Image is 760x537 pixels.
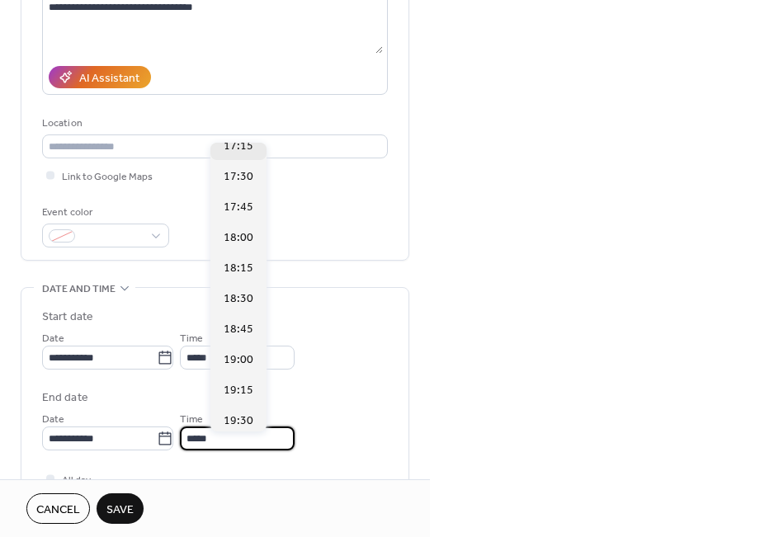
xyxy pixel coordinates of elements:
[42,280,116,298] span: Date and time
[42,411,64,428] span: Date
[79,70,139,87] div: AI Assistant
[49,66,151,88] button: AI Assistant
[42,309,93,326] div: Start date
[62,168,153,186] span: Link to Google Maps
[224,412,253,430] span: 19:30
[36,502,80,519] span: Cancel
[224,260,253,277] span: 18:15
[106,502,134,519] span: Save
[180,330,203,347] span: Time
[180,411,203,428] span: Time
[224,138,253,155] span: 17:15
[42,389,88,407] div: End date
[224,321,253,338] span: 18:45
[42,115,385,132] div: Location
[26,493,90,524] button: Cancel
[224,199,253,216] span: 17:45
[62,472,91,489] span: All day
[224,382,253,399] span: 19:15
[42,330,64,347] span: Date
[224,290,253,308] span: 18:30
[42,204,166,221] div: Event color
[224,229,253,247] span: 18:00
[224,168,253,186] span: 17:30
[224,351,253,369] span: 19:00
[97,493,144,524] button: Save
